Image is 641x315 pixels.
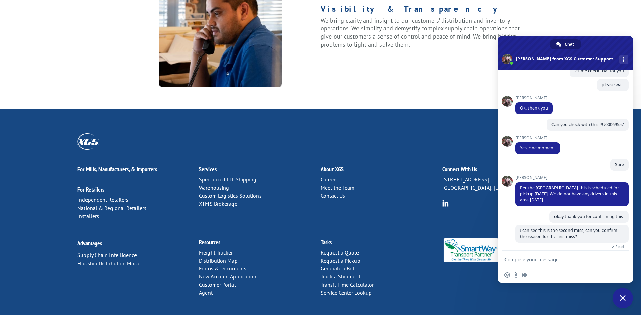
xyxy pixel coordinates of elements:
a: Specialized LTL Shipping [199,176,256,183]
span: please wait [602,82,624,88]
a: Service Center Lookup [321,289,372,296]
span: Send a file [513,272,519,278]
span: Insert an emoji [504,272,510,278]
a: Agent [199,289,213,296]
a: New Account Application [199,273,256,280]
span: let me check that for you [574,68,624,74]
a: National & Regional Retailers [77,204,146,211]
a: Services [199,165,217,173]
a: Warehousing [199,184,229,191]
a: Supply Chain Intelligence [77,251,137,258]
span: Audio message [522,272,527,278]
a: Custom Logistics Solutions [199,192,262,199]
span: Ok, thank you [520,105,548,111]
h2: Connect With Us [442,166,564,176]
a: Forms & Documents [199,265,246,272]
a: Request a Pickup [321,257,360,264]
span: Yes, one moment [520,145,555,151]
div: More channels [619,55,628,64]
a: Meet the Team [321,184,354,191]
span: [PERSON_NAME] [515,136,560,140]
img: XGS_Logos_ALL_2024_All_White [77,133,99,150]
a: Contact Us [321,192,345,199]
a: Careers [321,176,338,183]
span: Read [615,244,624,249]
p: [STREET_ADDRESS] [GEOGRAPHIC_DATA], [US_STATE] 37421 [442,176,564,192]
div: Close chat [613,288,633,308]
img: group-6 [442,200,449,207]
a: Installers [77,213,99,219]
a: About XGS [321,165,344,173]
div: Chat [550,39,581,49]
a: Track a Shipment [321,273,360,280]
a: Resources [199,238,220,246]
a: Transit Time Calculator [321,281,374,288]
a: Request a Quote [321,249,359,256]
a: For Retailers [77,186,104,193]
textarea: Compose your message... [504,257,611,263]
span: Can you check with this PU00069557 [551,122,624,127]
span: [PERSON_NAME] [515,96,553,100]
a: Advantages [77,239,102,247]
span: Sure [615,162,624,167]
a: Customer Portal [199,281,236,288]
a: Freight Tracker [199,249,233,256]
h2: Tasks [321,239,442,249]
span: I can see this is the second miss, can you confirm the reason for the first miss? [520,227,617,239]
p: We bring clarity and insight to our customers’ distribution and inventory operations. We simplify... [321,17,521,49]
span: Per the [GEOGRAPHIC_DATA] this is scheduled for pickup [DATE]. We do not have any drivers in this... [520,185,619,203]
a: Independent Retailers [77,196,128,203]
a: Distribution Map [199,257,238,264]
a: Generate a BoL [321,265,355,272]
a: For Mills, Manufacturers, & Importers [77,165,157,173]
span: okay thank you for confirming this. [554,214,624,219]
span: Chat [565,39,574,49]
img: Smartway_Logo [442,238,500,262]
a: Flagship Distribution Model [77,260,142,267]
h1: Visibility & Transparency [321,5,521,17]
a: XTMS Brokerage [199,200,237,207]
span: [PERSON_NAME] [515,175,629,180]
